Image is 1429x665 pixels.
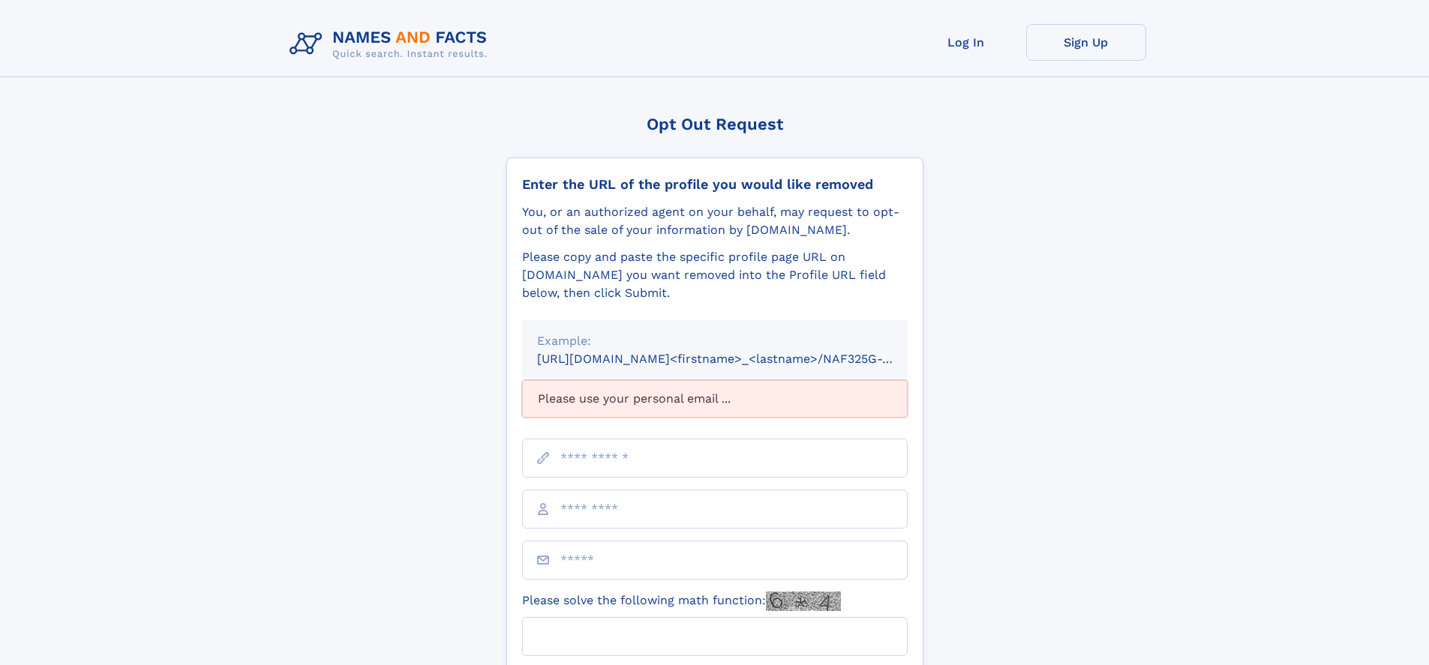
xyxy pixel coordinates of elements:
div: Enter the URL of the profile you would like removed [522,176,908,193]
div: You, or an authorized agent on your behalf, may request to opt-out of the sale of your informatio... [522,203,908,239]
small: [URL][DOMAIN_NAME]<firstname>_<lastname>/NAF325G-xxxxxxxx [537,352,936,366]
img: Logo Names and Facts [284,24,500,64]
a: Sign Up [1026,24,1146,61]
div: Please copy and paste the specific profile page URL on [DOMAIN_NAME] you want removed into the Pr... [522,248,908,302]
a: Log In [906,24,1026,61]
div: Please use your personal email ... [522,380,908,418]
div: Opt Out Request [506,115,923,133]
label: Please solve the following math function: [522,592,841,611]
div: Example: [537,332,893,350]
